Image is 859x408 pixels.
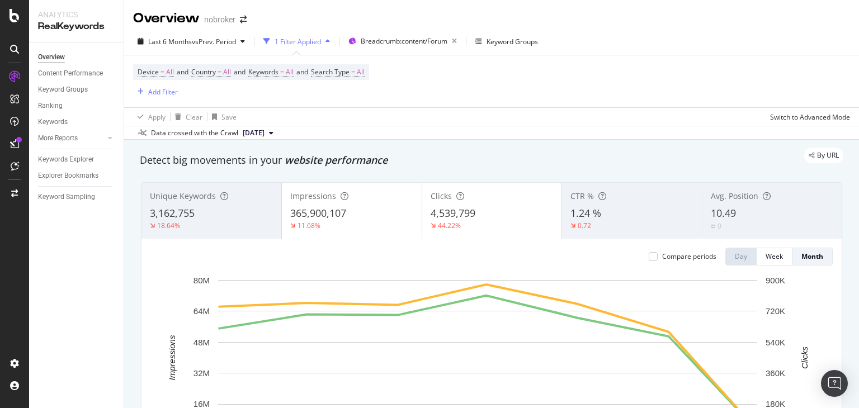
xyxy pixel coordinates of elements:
span: Keywords [248,67,279,77]
span: CTR % [570,191,594,201]
div: Data crossed with the Crawl [151,128,238,138]
div: Clear [186,112,202,122]
div: 11.68% [298,221,320,230]
a: More Reports [38,132,105,144]
span: Country [191,67,216,77]
div: 18.64% [157,221,180,230]
div: Overview [38,51,65,63]
text: 900K [766,276,785,285]
img: Equal [711,225,715,228]
a: Keywords Explorer [38,154,116,165]
span: = [218,67,221,77]
span: and [296,67,308,77]
div: Keywords Explorer [38,154,94,165]
span: All [223,64,231,80]
button: Switch to Advanced Mode [766,108,850,126]
button: Add Filter [133,85,178,98]
span: All [357,64,365,80]
div: Month [801,252,823,261]
div: More Reports [38,132,78,144]
text: 540K [766,338,785,347]
text: 32M [193,368,210,378]
div: Keyword Groups [487,37,538,46]
button: Breadcrumb:content/Forum [344,32,461,50]
button: Week [757,248,792,265]
div: legacy label [804,148,843,163]
div: Day [735,252,747,261]
span: Clicks [431,191,452,201]
a: Overview [38,51,116,63]
span: = [351,67,355,77]
div: Save [221,112,237,122]
a: Keywords [38,116,116,128]
span: = [280,67,284,77]
span: Unique Keywords [150,191,216,201]
button: [DATE] [238,126,278,140]
button: Last 6 MonthsvsPrev. Period [133,32,249,50]
span: 4,539,799 [431,206,475,220]
span: Avg. Position [711,191,758,201]
div: RealKeywords [38,20,115,33]
span: 10.49 [711,206,736,220]
button: Save [207,108,237,126]
button: Apply [133,108,166,126]
span: 3,162,755 [150,206,195,220]
div: Ranking [38,100,63,112]
button: Month [792,248,833,265]
text: Impressions [167,335,177,380]
div: Open Intercom Messenger [821,370,848,397]
button: Day [725,248,757,265]
span: = [161,67,164,77]
div: 0.72 [578,221,591,230]
div: Switch to Advanced Mode [770,112,850,122]
div: Overview [133,9,200,28]
div: Keyword Groups [38,84,88,96]
span: Device [138,67,159,77]
text: 720K [766,306,785,316]
div: 0 [718,221,721,231]
a: Explorer Bookmarks [38,170,116,182]
div: Add Filter [148,87,178,97]
a: Ranking [38,100,116,112]
span: All [166,64,174,80]
span: By URL [817,152,839,159]
div: Keywords [38,116,68,128]
a: Keyword Groups [38,84,116,96]
div: 44.22% [438,221,461,230]
div: 1 Filter Applied [275,37,321,46]
a: Content Performance [38,68,116,79]
div: Apply [148,112,166,122]
text: 48M [193,338,210,347]
span: Impressions [290,191,336,201]
text: Clicks [800,346,809,368]
span: 2025 Sep. 1st [243,128,265,138]
span: Search Type [311,67,350,77]
span: Breadcrumb: content/Forum [361,36,447,46]
text: 80M [193,276,210,285]
span: and [234,67,246,77]
button: 1 Filter Applied [259,32,334,50]
button: Keyword Groups [471,32,542,50]
span: 1.24 % [570,206,601,220]
text: 360K [766,368,785,378]
div: nobroker [204,14,235,25]
div: Compare periods [662,252,716,261]
span: vs Prev. Period [192,37,236,46]
div: Analytics [38,9,115,20]
span: 365,900,107 [290,206,346,220]
div: arrow-right-arrow-left [240,16,247,23]
span: All [286,64,294,80]
div: Content Performance [38,68,103,79]
a: Keyword Sampling [38,191,116,203]
button: Clear [171,108,202,126]
span: and [177,67,188,77]
span: Last 6 Months [148,37,192,46]
text: 64M [193,306,210,316]
div: Keyword Sampling [38,191,95,203]
div: Explorer Bookmarks [38,170,98,182]
div: Week [766,252,783,261]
